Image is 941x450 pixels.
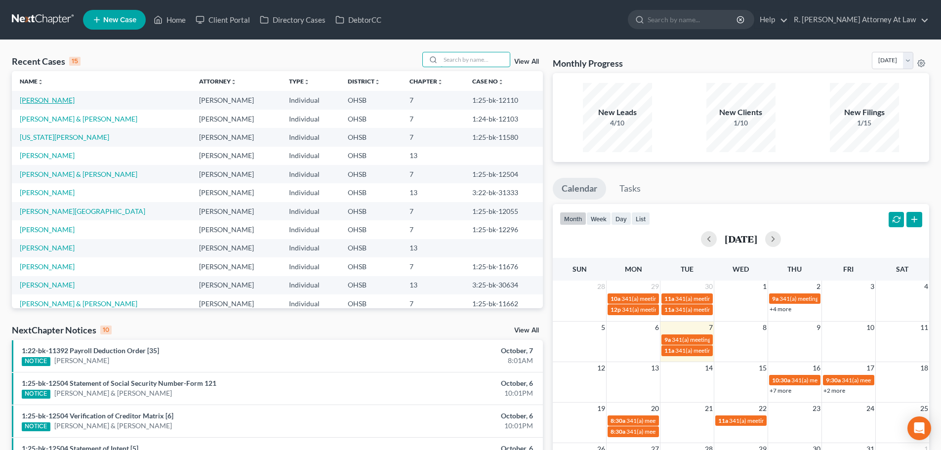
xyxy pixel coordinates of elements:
span: 341(a) meeting for [PERSON_NAME] [675,306,771,313]
h2: [DATE] [725,234,757,244]
div: 10 [100,326,112,334]
span: 8:30a [611,428,625,435]
td: 7 [402,165,464,183]
td: OHSB [340,183,402,202]
a: View All [514,327,539,334]
div: October, 6 [369,378,533,388]
td: [PERSON_NAME] [191,110,281,128]
td: 7 [402,128,464,146]
div: October, 7 [369,346,533,356]
a: 1:22-bk-11392 Payroll Deduction Order [35] [22,346,159,355]
span: 8 [762,322,768,333]
span: 341(a) meeting for [PERSON_NAME] [842,376,937,384]
button: list [631,212,650,225]
span: Tue [681,265,694,273]
a: [PERSON_NAME] & [PERSON_NAME] [20,299,137,308]
a: [PERSON_NAME] [20,151,75,160]
div: 1/15 [830,118,899,128]
span: 11a [718,417,728,424]
div: New Leads [583,107,652,118]
td: 1:24-bk-12103 [464,110,543,128]
span: 12p [611,306,621,313]
span: 28 [596,281,606,292]
input: Search by name... [648,10,738,29]
td: Individual [281,294,340,313]
span: 16 [812,362,821,374]
td: [PERSON_NAME] [191,128,281,146]
button: month [560,212,586,225]
td: Individual [281,220,340,239]
span: 21 [704,403,714,414]
span: 11 [919,322,929,333]
td: [PERSON_NAME] [191,183,281,202]
span: 25 [919,403,929,414]
a: [PERSON_NAME] [20,96,75,104]
i: unfold_more [231,79,237,85]
td: OHSB [340,220,402,239]
span: 23 [812,403,821,414]
td: [PERSON_NAME] [191,257,281,276]
a: Directory Cases [255,11,330,29]
td: Individual [281,257,340,276]
div: NOTICE [22,357,50,366]
div: NOTICE [22,390,50,399]
span: 6 [654,322,660,333]
a: [PERSON_NAME] [20,188,75,197]
span: Wed [733,265,749,273]
span: 7 [708,322,714,333]
span: 341(a) meeting for [PERSON_NAME] & [PERSON_NAME] [675,347,823,354]
div: NextChapter Notices [12,324,112,336]
td: 1:25-bk-12055 [464,202,543,220]
span: 30 [704,281,714,292]
span: 14 [704,362,714,374]
td: Individual [281,239,340,257]
a: [PERSON_NAME] [20,281,75,289]
td: OHSB [340,202,402,220]
td: [PERSON_NAME] [191,165,281,183]
span: 18 [919,362,929,374]
a: [PERSON_NAME][GEOGRAPHIC_DATA] [20,207,145,215]
span: 5 [600,322,606,333]
div: 10:01PM [369,388,533,398]
td: OHSB [340,165,402,183]
span: 341(a) meeting for [PERSON_NAME] [626,417,722,424]
td: Individual [281,110,340,128]
td: 7 [402,91,464,109]
td: 3:22-bk-31333 [464,183,543,202]
td: [PERSON_NAME] [191,294,281,313]
td: 1:25-bk-11662 [464,294,543,313]
div: 8:01AM [369,356,533,366]
td: 7 [402,110,464,128]
td: OHSB [340,128,402,146]
span: Mon [625,265,642,273]
td: Individual [281,128,340,146]
span: 8:30a [611,417,625,424]
span: 341(a) meeting for [PERSON_NAME] & [PERSON_NAME] [626,428,774,435]
a: Attorneyunfold_more [199,78,237,85]
td: 3:25-bk-30634 [464,276,543,294]
a: Case Nounfold_more [472,78,504,85]
div: 10:01PM [369,421,533,431]
span: 3 [869,281,875,292]
i: unfold_more [38,79,43,85]
a: R. [PERSON_NAME] Attorney At Law [789,11,929,29]
span: 11a [664,306,674,313]
i: unfold_more [437,79,443,85]
a: Home [149,11,191,29]
td: 13 [402,183,464,202]
input: Search by name... [441,52,510,67]
a: [PERSON_NAME] & [PERSON_NAME] [54,388,172,398]
div: 1/10 [706,118,776,128]
span: New Case [103,16,136,24]
td: OHSB [340,294,402,313]
span: 29 [650,281,660,292]
a: [PERSON_NAME] [20,225,75,234]
td: 7 [402,294,464,313]
a: 1:25-bk-12504 Statement of Social Security Number-Form 121 [22,379,216,387]
i: unfold_more [374,79,380,85]
a: [PERSON_NAME] & [PERSON_NAME] [20,115,137,123]
td: [PERSON_NAME] [191,276,281,294]
span: 341(a) meeting for [PERSON_NAME] & [PERSON_NAME] [621,295,769,302]
span: 24 [865,403,875,414]
td: 1:25-bk-12504 [464,165,543,183]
